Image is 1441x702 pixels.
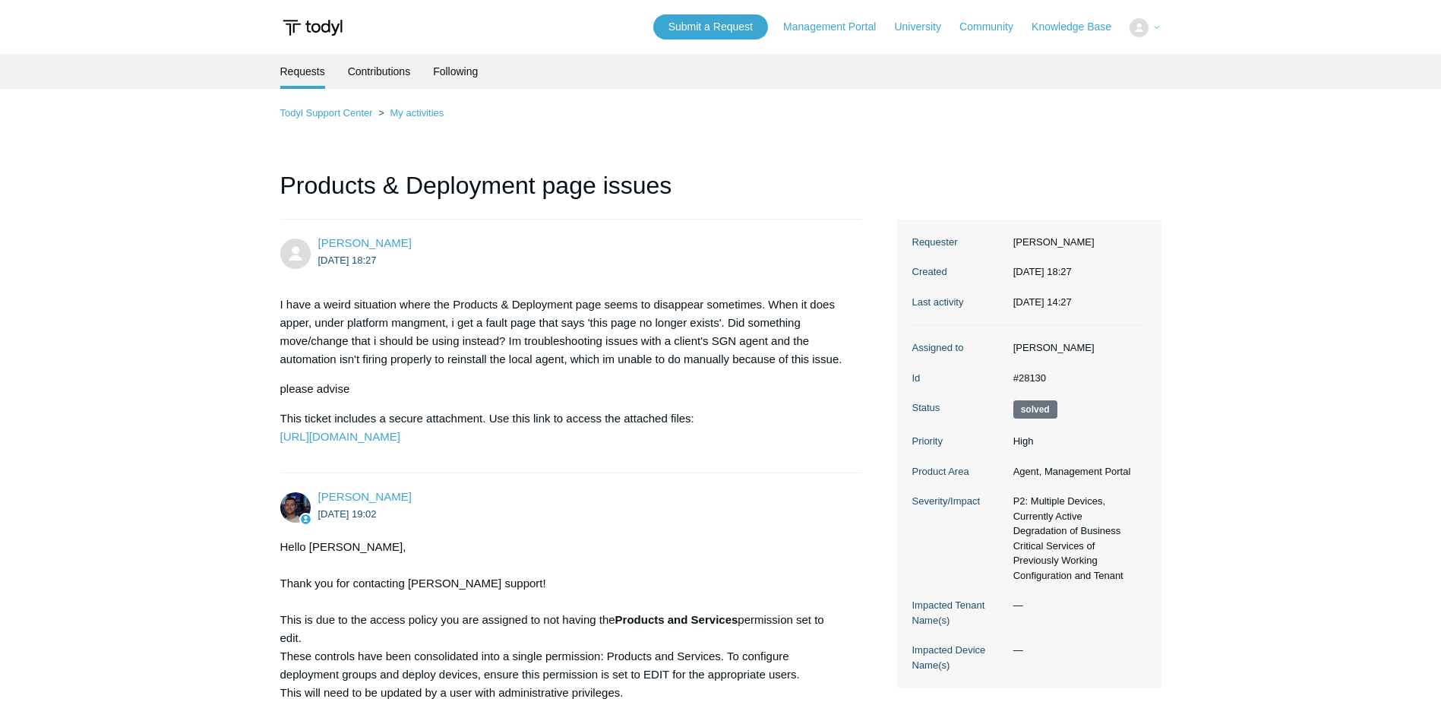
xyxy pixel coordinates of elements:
a: [URL][DOMAIN_NAME] [280,430,400,443]
dd: [PERSON_NAME] [1006,340,1146,356]
p: please advise [280,380,847,398]
dt: Product Area [912,464,1006,479]
a: Contributions [348,54,411,89]
span: This request has been solved [1013,400,1057,419]
dt: Priority [912,434,1006,449]
h1: Products & Deployment page issues [280,167,862,220]
dd: [PERSON_NAME] [1006,235,1146,250]
dt: Impacted Device Name(s) [912,643,1006,672]
dt: Created [912,264,1006,280]
a: [PERSON_NAME] [318,490,412,503]
dd: High [1006,434,1146,449]
dt: Severity/Impact [912,494,1006,509]
p: This ticket includes a secure attachment. Use this link to access the attached files: [280,409,847,446]
a: Following [433,54,478,89]
p: I have a weird situation where the Products & Deployment page seems to disappear sometimes. When ... [280,296,847,368]
dt: Last activity [912,295,1006,310]
dd: #28130 [1006,371,1146,386]
a: [PERSON_NAME] [318,236,412,249]
dd: Agent, Management Portal [1006,464,1146,479]
a: My activities [390,107,444,119]
dt: Assigned to [912,340,1006,356]
dt: Impacted Tenant Name(s) [912,598,1006,628]
dt: Id [912,371,1006,386]
dd: — [1006,643,1146,658]
span: Connor Davis [318,490,412,503]
time: 2025-09-15T18:27:24+00:00 [1013,266,1072,277]
li: Requests [280,54,325,89]
a: Management Portal [783,19,891,35]
strong: Products and Services [615,613,738,626]
a: Todyl Support Center [280,107,373,119]
dt: Requester [912,235,1006,250]
dd: P2: Multiple Devices, Currently Active Degradation of Business Critical Services of Previously Wo... [1006,494,1146,583]
time: 2025-09-15T19:02:02Z [318,508,377,520]
time: 2025-09-16T14:27:25+00:00 [1013,296,1072,308]
a: Knowledge Base [1032,19,1127,35]
a: University [894,19,956,35]
span: Lucas Winchowky [318,236,412,249]
dd: — [1006,598,1146,613]
a: Community [959,19,1029,35]
img: Todyl Support Center Help Center home page [280,14,345,42]
dt: Status [912,400,1006,416]
li: My activities [375,107,444,119]
time: 2025-09-15T18:27:24Z [318,255,377,266]
a: Submit a Request [653,14,768,40]
li: Todyl Support Center [280,107,376,119]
